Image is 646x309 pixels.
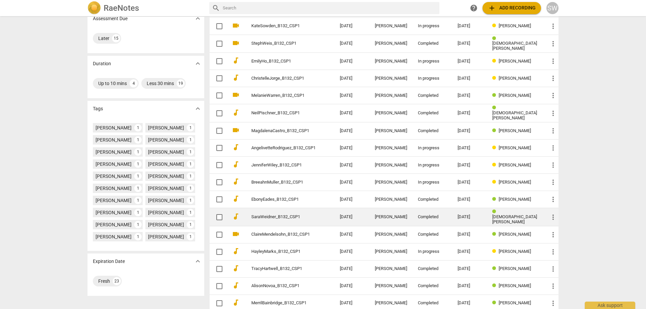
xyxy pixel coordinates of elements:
span: expand_more [194,60,202,68]
td: [DATE] [334,53,369,70]
span: Review status: in progress [492,59,499,64]
a: LogoRaeNotes [87,1,204,15]
td: [DATE] [334,122,369,140]
div: 1 [134,148,142,156]
div: [PERSON_NAME] [96,173,132,180]
span: Review status: completed [492,300,499,305]
div: [PERSON_NAME] [96,221,132,228]
div: 1 [187,172,194,180]
span: more_vert [549,248,557,256]
span: videocam [232,230,240,238]
a: MerrilBainbridge_B132_CSP1 [251,301,316,306]
div: [DATE] [458,146,481,151]
span: expand_more [194,14,202,23]
div: [PERSON_NAME] [148,197,184,204]
td: [DATE] [334,157,369,174]
span: more_vert [549,161,557,169]
span: Review status: in progress [492,180,499,185]
div: In progress [418,59,447,64]
span: [PERSON_NAME] [499,249,531,254]
span: audiotrack [232,160,240,168]
div: 1 [187,124,194,131]
div: 1 [134,124,142,131]
div: Ask support [585,302,635,309]
span: audiotrack [232,109,240,117]
td: [DATE] [334,174,369,191]
div: [PERSON_NAME] [96,149,132,155]
a: MelanieWarren_B132_CSP1 [251,93,316,98]
span: more_vert [549,57,557,65]
div: [PERSON_NAME] [148,185,184,192]
td: [DATE] [334,191,369,208]
div: 1 [134,209,142,216]
div: [PERSON_NAME] [96,197,132,204]
div: [PERSON_NAME] [375,163,407,168]
div: [DATE] [458,249,481,254]
span: [PERSON_NAME] [499,180,531,185]
td: [DATE] [334,208,369,226]
a: StephWeis_B132_CSP1 [251,41,316,46]
a: KateSowden_B132_CSP1 [251,24,316,29]
span: [PERSON_NAME] [499,197,531,202]
div: [PERSON_NAME] [96,161,132,167]
span: Review status: completed [492,283,499,288]
span: [PERSON_NAME] [499,162,531,167]
span: add [488,4,496,12]
a: AlisonNovoa_B132_CSP1 [251,283,316,288]
div: [PERSON_NAME] [375,24,407,29]
div: [DATE] [458,76,481,81]
span: audiotrack [232,195,240,203]
span: more_vert [549,127,557,135]
button: Upload [482,2,541,14]
div: Completed [418,93,447,98]
div: 1 [134,185,142,192]
div: 1 [187,185,194,192]
div: Completed [418,232,447,237]
div: [DATE] [458,163,481,168]
div: 1 [134,160,142,168]
span: more_vert [549,213,557,221]
span: audiotrack [232,213,240,221]
td: [DATE] [334,35,369,53]
div: 1 [187,197,194,204]
span: Review status: completed [492,128,499,133]
span: search [212,4,220,12]
button: Show more [193,104,203,114]
div: [PERSON_NAME] [375,128,407,133]
div: 23 [113,277,121,285]
div: Later [98,35,109,42]
td: [DATE] [334,104,369,122]
div: Less 30 mins [147,80,174,87]
div: [PERSON_NAME] [375,283,407,288]
button: Show more [193,13,203,24]
div: [DATE] [458,197,481,202]
div: 15 [112,34,120,42]
div: [PERSON_NAME] [375,59,407,64]
span: Add recording [488,4,536,12]
span: [PERSON_NAME] [499,232,531,237]
div: In progress [418,163,447,168]
div: [PERSON_NAME] [375,301,407,306]
span: Review status: completed [492,105,499,110]
span: videocam [232,22,240,30]
div: 1 [187,136,194,144]
span: [PERSON_NAME] [499,93,531,98]
div: [PERSON_NAME] [148,233,184,240]
div: 19 [177,79,185,87]
div: [DATE] [458,111,481,116]
div: [PERSON_NAME] [148,149,184,155]
span: more_vert [549,282,557,290]
div: [PERSON_NAME] [148,161,184,167]
div: Completed [418,301,447,306]
div: [PERSON_NAME] [96,124,132,131]
div: 1 [134,221,142,228]
span: [PERSON_NAME] [499,266,531,271]
span: more_vert [549,231,557,239]
div: 1 [134,233,142,240]
div: [PERSON_NAME] [375,146,407,151]
div: [DATE] [458,93,481,98]
a: Help [468,2,480,14]
div: Completed [418,128,447,133]
span: more_vert [549,178,557,186]
div: [PERSON_NAME] [96,137,132,143]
